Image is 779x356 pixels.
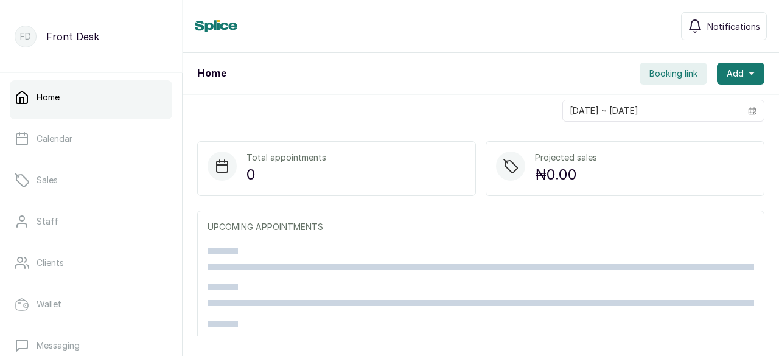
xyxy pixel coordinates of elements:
[37,257,64,269] p: Clients
[37,174,58,186] p: Sales
[748,106,756,115] svg: calendar
[246,164,326,186] p: 0
[535,164,597,186] p: ₦0.00
[246,152,326,164] p: Total appointments
[37,215,58,228] p: Staff
[727,68,744,80] span: Add
[10,163,172,197] a: Sales
[197,66,226,81] h1: Home
[46,29,99,44] p: Front Desk
[10,80,172,114] a: Home
[37,133,72,145] p: Calendar
[563,100,741,121] input: Select date
[10,204,172,239] a: Staff
[208,221,754,233] p: UPCOMING APPOINTMENTS
[20,30,31,43] p: FD
[37,340,80,352] p: Messaging
[10,122,172,156] a: Calendar
[640,63,707,85] button: Booking link
[649,68,697,80] span: Booking link
[717,63,764,85] button: Add
[535,152,597,164] p: Projected sales
[37,298,61,310] p: Wallet
[10,246,172,280] a: Clients
[707,20,760,33] span: Notifications
[10,287,172,321] a: Wallet
[37,91,60,103] p: Home
[681,12,767,40] button: Notifications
